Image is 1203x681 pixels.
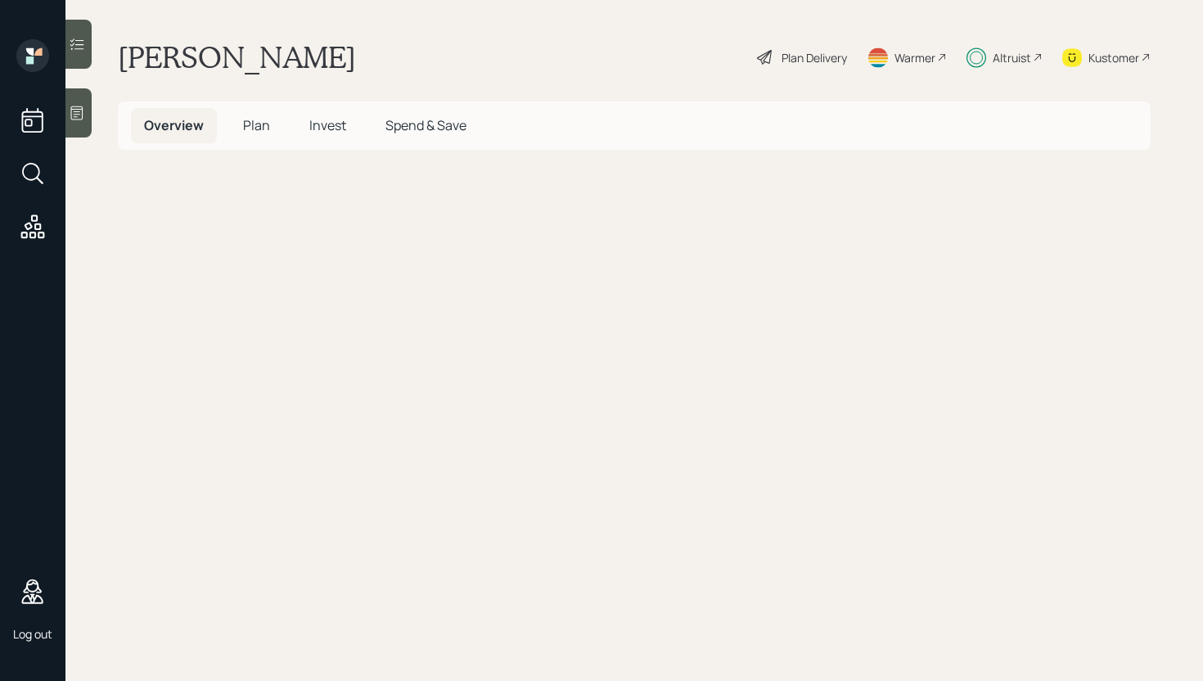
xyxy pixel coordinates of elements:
span: Plan [243,116,270,134]
span: Spend & Save [385,116,466,134]
span: Invest [309,116,346,134]
h1: [PERSON_NAME] [118,39,356,75]
span: Overview [144,116,204,134]
div: Warmer [894,49,935,66]
div: Altruist [993,49,1031,66]
div: Plan Delivery [782,49,847,66]
div: Log out [13,626,52,642]
div: Kustomer [1088,49,1139,66]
